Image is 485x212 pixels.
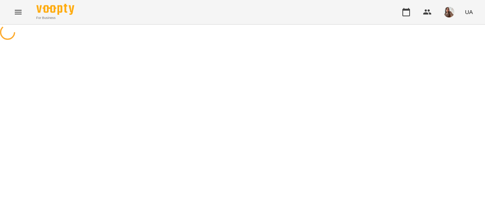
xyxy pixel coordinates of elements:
button: Menu [9,3,27,21]
img: e785d2f60518c4d79e432088573c6b51.jpg [444,7,454,17]
span: For Business [36,16,74,20]
img: Voopty Logo [36,4,74,15]
button: UA [462,5,476,19]
span: UA [465,8,473,16]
